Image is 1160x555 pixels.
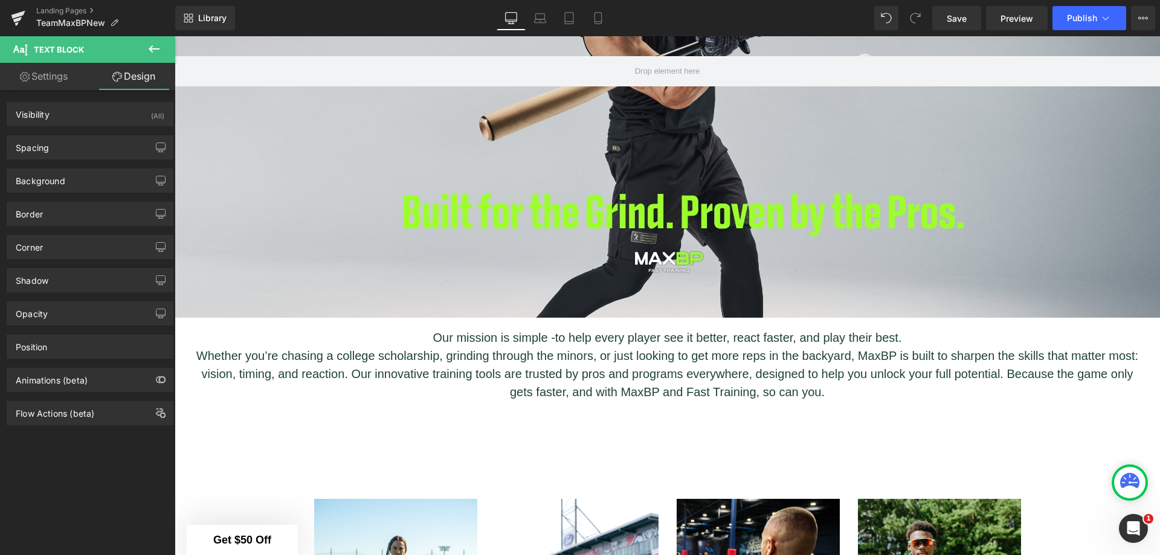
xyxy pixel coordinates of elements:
[526,6,555,30] a: Laptop
[34,45,84,54] span: Text Block
[584,6,613,30] a: Mobile
[16,368,88,385] div: Animations (beta)
[16,402,94,419] div: Flow Actions (beta)
[36,6,175,16] a: Landing Pages
[986,6,1048,30] a: Preview
[151,103,164,123] div: (All)
[16,169,65,186] div: Background
[175,6,235,30] a: New Library
[16,103,50,120] div: Visibility
[1067,13,1097,23] span: Publish
[874,6,898,30] button: Undo
[16,136,49,153] div: Spacing
[1119,514,1148,543] iframe: Intercom live chat
[1052,6,1126,30] button: Publish
[198,13,227,24] span: Library
[947,12,967,25] span: Save
[16,236,43,252] div: Corner
[16,202,43,219] div: Border
[90,63,178,90] a: Design
[36,18,105,28] span: TeamMaxBPNew
[497,6,526,30] a: Desktop
[555,6,584,30] a: Tablet
[903,6,927,30] button: Redo
[1144,514,1153,524] span: 1
[16,269,48,286] div: Shadow
[16,302,48,319] div: Opacity
[1131,6,1155,30] button: More
[1000,12,1033,25] span: Preview
[18,292,967,310] p: Our mission is simple -
[18,310,967,365] p: Whether you’re chasing a college scholarship, grinding through the minors, or just looking to get...
[381,295,727,308] span: to help every player see it better, react faster, and play their best.
[16,335,47,352] div: Position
